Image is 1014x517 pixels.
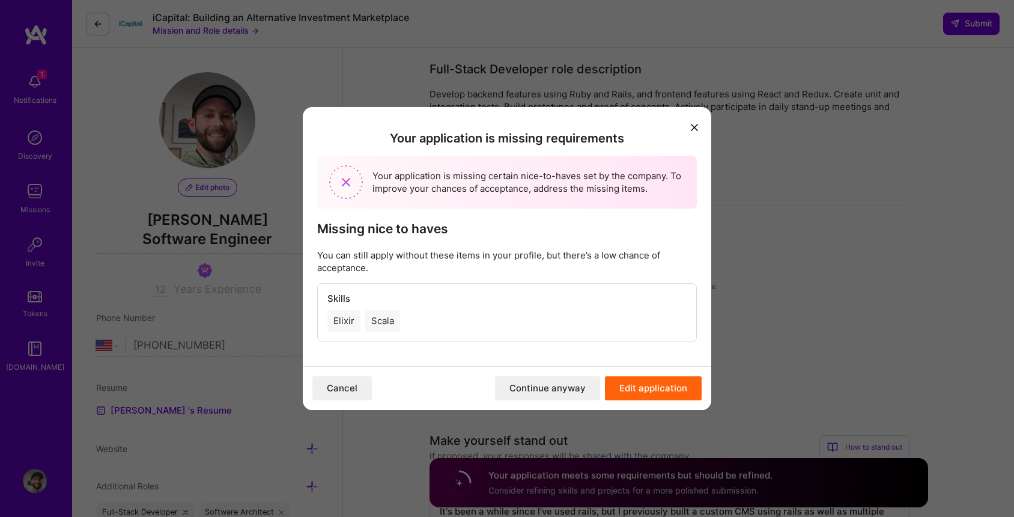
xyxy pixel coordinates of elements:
button: Edit application [605,376,702,400]
div: Scala [365,310,400,332]
div: Elixir [327,310,360,332]
div: Your application is missing certain nice-to-haves set by the company. To improve your chances of ... [317,156,697,209]
button: Cancel [312,376,372,400]
h4: Skills [327,293,687,304]
h2: Your application is missing requirements [317,131,697,145]
button: Continue anyway [495,376,600,400]
p: You can still apply without these items in your profile, but there’s a low chance of acceptance. [317,249,697,274]
div: modal [303,107,711,410]
h3: Missing nice to haves [317,221,697,236]
img: Missing requirements [329,165,363,199]
i: icon Close [691,124,698,131]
